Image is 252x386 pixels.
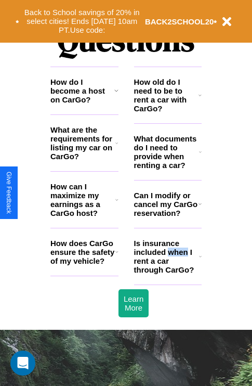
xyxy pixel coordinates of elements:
[50,182,115,217] h3: How can I maximize my earnings as a CarGo host?
[134,134,200,170] h3: What documents do I need to provide when renting a car?
[134,239,199,274] h3: Is insurance included when I rent a car through CarGo?
[134,78,199,113] h3: How old do I need to be to rent a car with CarGo?
[10,351,35,376] div: Open Intercom Messenger
[50,78,114,104] h3: How do I become a host on CarGo?
[118,289,149,317] button: Learn More
[19,5,145,37] button: Back to School savings of 20% in select cities! Ends [DATE] 10am PT.Use code:
[134,191,198,217] h3: Can I modify or cancel my CarGo reservation?
[145,17,214,26] b: BACK2SCHOOL20
[50,239,115,265] h3: How does CarGo ensure the safety of my vehicle?
[50,125,115,161] h3: What are the requirements for listing my car on CarGo?
[5,172,12,214] div: Give Feedback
